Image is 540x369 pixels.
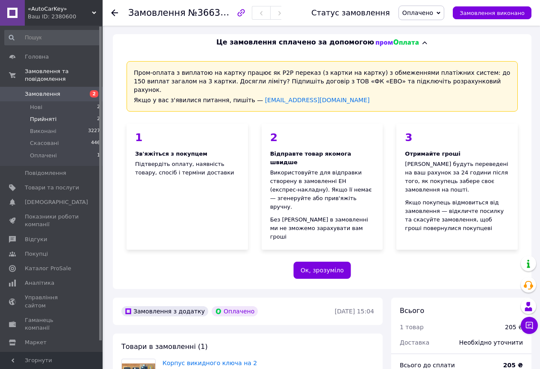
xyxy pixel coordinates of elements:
span: Всього [400,307,424,315]
span: Управління сайтом [25,294,79,309]
input: Пошук [4,30,101,45]
div: Оплачено [212,306,258,316]
span: Відправте товар якомога швидше [270,151,351,165]
span: Замовлення [128,8,186,18]
span: «AutoCarKey» [28,5,92,13]
span: Каталог ProSale [25,265,71,272]
a: [EMAIL_ADDRESS][DOMAIN_NAME] [265,97,370,103]
span: Товари та послуги [25,184,79,192]
div: 3 [405,132,509,143]
span: Повідомлення [25,169,66,177]
span: Виконані [30,127,56,135]
span: 2 [90,90,98,97]
span: 1 товар [400,324,424,331]
span: 446 [91,139,100,147]
div: 2 [270,132,375,143]
div: Повернутися назад [111,9,118,17]
span: Замовлення виконано [460,10,525,16]
span: Оплачено [402,9,433,16]
span: Отримайте гроші [405,151,460,157]
span: Головна [25,53,49,61]
div: [PERSON_NAME] будуть переведені на ваш рахунок за 24 години після того, як покупець забере своє з... [405,160,509,194]
span: Показники роботи компанії [25,213,79,228]
div: Необхідно уточнити [454,333,528,352]
div: 1 [135,132,239,143]
div: Якщо покупець відмовиться від замовлення — відкличте посилку та скасуйте замовлення, щоб гроші по... [405,198,509,233]
div: Пром-оплата з виплатою на картку працює як P2P переказ (з картки на картку) з обмеженнями платіжн... [127,61,518,112]
span: Всього до сплати [400,362,455,369]
div: Використовуйте для відправки створену в замовленні ЕН (експрес-накладну). Якщо її немає — згенеру... [270,168,375,211]
button: Чат з покупцем [521,317,538,334]
span: Зв'яжіться з покупцем [135,151,207,157]
span: Аналітика [25,279,54,287]
span: Прийняті [30,115,56,123]
div: Статус замовлення [311,9,390,17]
span: Покупці [25,250,48,258]
span: Відгуки [25,236,47,243]
span: 3227 [88,127,100,135]
div: Ваш ID: 2380600 [28,13,103,21]
span: Замовлення [25,90,60,98]
div: Без [PERSON_NAME] в замовленні ми не зможемо зарахувати вам гроші [270,215,375,241]
span: №366312836 [188,7,249,18]
span: Доставка [400,339,429,346]
div: Замовлення з додатку [121,306,208,316]
div: 205 ₴ [505,323,523,331]
span: Скасовані [30,139,59,147]
span: Маркет [25,339,47,346]
span: Товари в замовленні (1) [121,342,208,351]
div: Якщо у вас з'явилися питання, пишіть — [134,96,510,104]
span: 2 [97,115,100,123]
span: Замовлення та повідомлення [25,68,103,83]
span: Оплачені [30,152,57,159]
button: Замовлення виконано [453,6,531,19]
span: Нові [30,103,42,111]
div: Підтвердіть оплату, наявність товару, спосіб і терміни доставки [127,124,248,250]
b: 205 ₴ [503,362,523,369]
time: [DATE] 15:04 [335,308,374,315]
button: Ок, зрозуміло [293,262,351,279]
span: Це замовлення сплачено за допомогою [216,38,374,47]
span: 1 [97,152,100,159]
span: 2 [97,103,100,111]
span: Гаманець компанії [25,316,79,332]
span: [DEMOGRAPHIC_DATA] [25,198,88,206]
